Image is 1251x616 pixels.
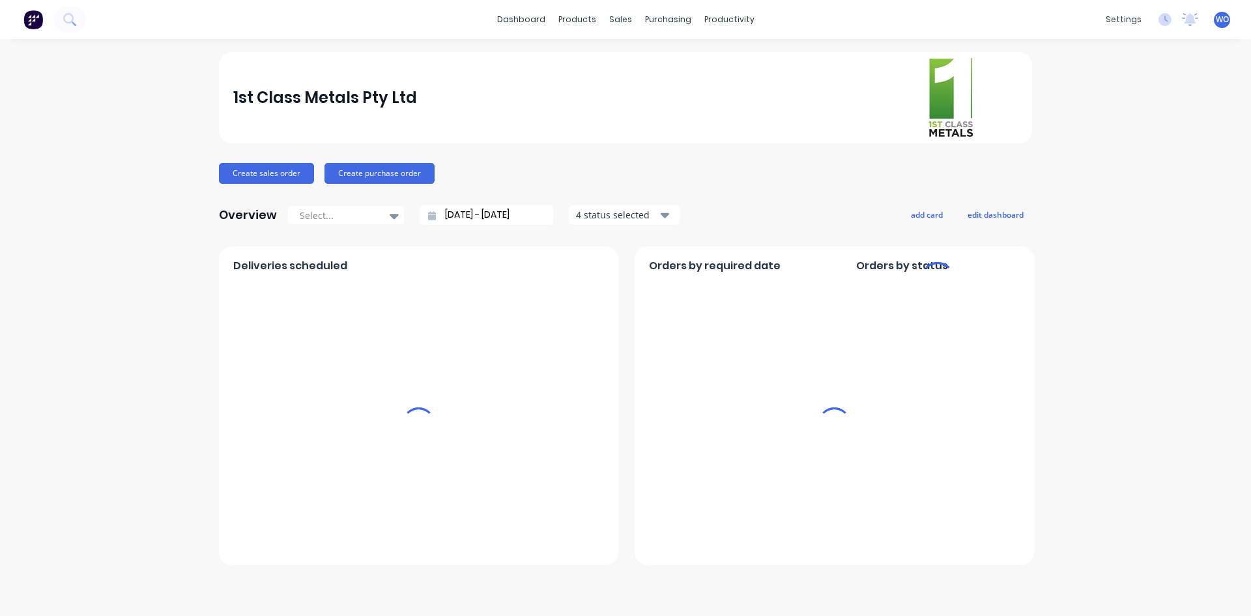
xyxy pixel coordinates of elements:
img: Factory [23,10,43,29]
button: Create purchase order [324,163,435,184]
button: 4 status selected [569,205,680,225]
button: add card [902,206,951,223]
span: Deliveries scheduled [233,258,347,274]
span: WO [1216,14,1229,25]
div: sales [603,10,639,29]
div: products [552,10,603,29]
div: 4 status selected [576,208,658,222]
div: purchasing [639,10,698,29]
span: Orders by required date [649,258,781,274]
div: productivity [698,10,761,29]
div: Overview [219,202,277,228]
a: dashboard [491,10,552,29]
button: edit dashboard [959,206,1032,223]
button: Create sales order [219,163,314,184]
div: 1st Class Metals Pty Ltd [233,85,417,111]
div: settings [1099,10,1148,29]
img: 1st Class Metals Pty Ltd [927,56,975,139]
span: Orders by status [856,258,948,274]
